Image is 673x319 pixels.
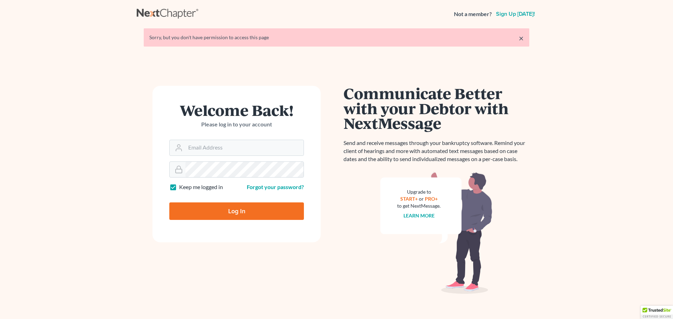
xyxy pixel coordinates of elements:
p: Please log in to your account [169,120,304,129]
img: nextmessage_bg-59042aed3d76b12b5cd301f8e5b87938c9018125f34e5fa2b7a6b67550977c72.svg [380,172,492,294]
h1: Communicate Better with your Debtor with NextMessage [344,86,529,131]
div: Sorry, but you don't have permission to access this page [149,34,524,41]
strong: Not a member? [454,10,492,18]
div: TrustedSite Certified [641,306,673,319]
h1: Welcome Back! [169,103,304,118]
div: Upgrade to [397,188,441,195]
a: START+ [400,196,418,202]
span: or [419,196,424,202]
p: Send and receive messages through your bankruptcy software. Remind your client of hearings and mo... [344,139,529,163]
a: Sign up [DATE]! [495,11,536,17]
input: Log In [169,202,304,220]
div: to get NextMessage. [397,202,441,209]
input: Email Address [185,140,304,155]
a: × [519,34,524,42]
a: PRO+ [425,196,438,202]
a: Forgot your password? [247,183,304,190]
a: Learn more [403,213,435,219]
label: Keep me logged in [179,183,223,191]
